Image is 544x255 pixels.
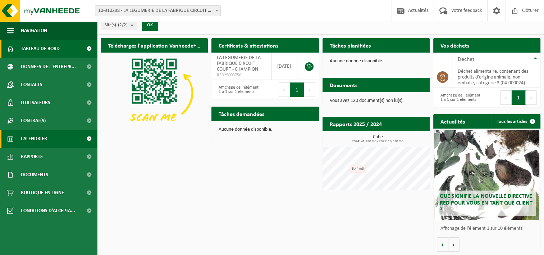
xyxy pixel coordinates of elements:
[272,53,298,80] td: [DATE]
[330,59,422,64] p: Aucune donnée disponible.
[323,38,378,52] h2: Tâches planifiées
[21,76,42,94] span: Contacts
[433,114,472,128] h2: Actualités
[452,66,540,88] td: déchet alimentaire, contenant des produits d'origine animale, non emballé, catégorie 3 (04-000024)
[440,193,532,213] span: Que signifie la nouvelle directive RED pour vous en tant que client ?
[211,38,285,52] h2: Certificats & attestations
[101,53,208,133] img: Download de VHEPlus App
[290,82,304,97] button: 1
[304,82,315,97] button: Next
[21,148,43,166] span: Rapports
[142,19,158,31] button: OK
[21,58,76,76] span: Données de l'entrepr...
[367,131,429,145] a: Consulter les rapports
[526,90,537,105] button: Next
[217,72,266,78] span: RED25005750
[105,20,128,31] span: Site(s)
[217,55,261,72] span: LA LEGUMERIE DE LA FABRIQUE CIRCUIT COURT - CHAMPION
[21,94,50,112] span: Utilisateurs
[95,5,221,16] span: 10-910298 - LA LEGUMERIE DE LA FABRIQUE CIRCUIT COURT - CHAMPION
[323,78,365,92] h2: Documents
[458,57,474,62] span: Déchet
[326,140,430,143] span: 2024: 41,480 m3 - 2025: 16,320 m3
[211,107,271,121] h2: Tâches demandées
[118,23,128,27] count: (2/2)
[21,166,48,184] span: Documents
[323,117,389,131] h2: Rapports 2025 / 2024
[433,38,476,52] h2: Vos déchets
[500,90,512,105] button: Previous
[95,6,220,16] span: 10-910298 - LA LEGUMERIE DE LA FABRIQUE CIRCUIT COURT - CHAMPION
[21,202,75,220] span: Conditions d'accepta...
[21,184,64,202] span: Boutique en ligne
[437,237,448,252] button: Vorige
[491,114,540,129] a: Tous les articles
[21,40,60,58] span: Tableau de bord
[219,127,311,132] p: Aucune donnée disponible.
[279,82,290,97] button: Previous
[101,38,208,52] h2: Téléchargez l'application Vanheede+ maintenant!
[330,98,422,103] p: Vous avez 120 document(s) non lu(s).
[448,237,460,252] button: Volgende
[101,19,137,30] button: Site(s)(2/2)
[326,135,430,143] h3: Cube
[350,165,366,173] div: 5,44 m3
[21,112,46,130] span: Contrat(s)
[512,90,526,105] button: 1
[440,226,537,231] p: Affichage de l'élément 1 sur 10 éléments
[434,130,539,220] a: Que signifie la nouvelle directive RED pour vous en tant que client ?
[21,22,47,40] span: Navigation
[437,90,483,106] div: Affichage de l'élément 1 à 1 sur 1 éléments
[21,130,47,148] span: Calendrier
[215,82,261,98] div: Affichage de l'élément 1 à 1 sur 1 éléments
